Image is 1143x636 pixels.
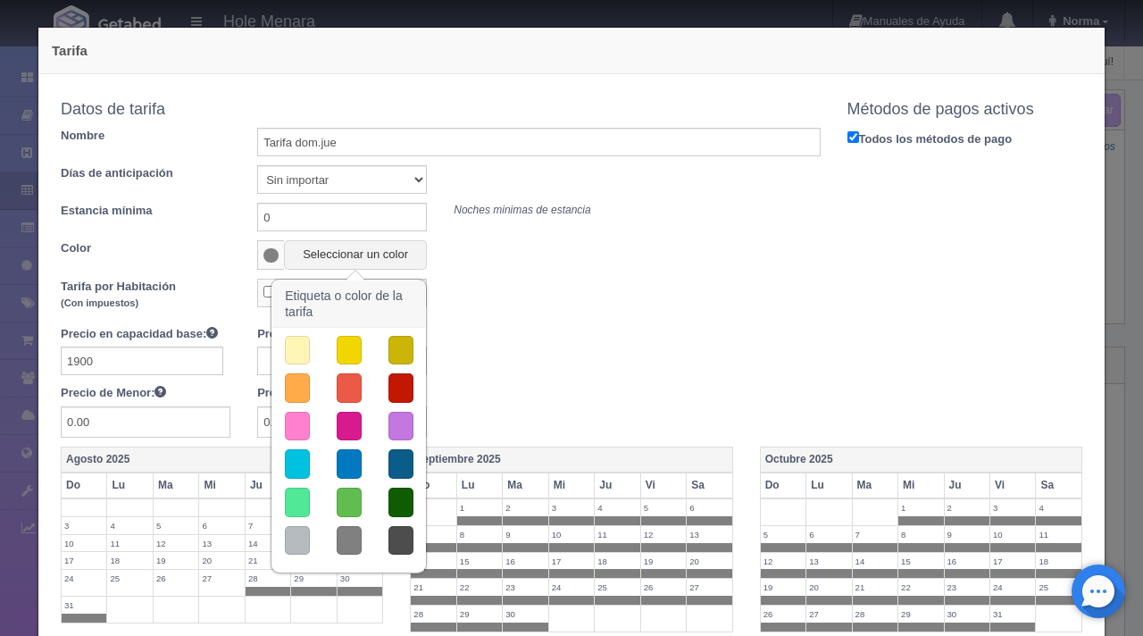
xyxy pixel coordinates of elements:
[687,579,732,596] label: 27
[457,579,502,596] label: 22
[62,448,383,473] th: Agosto 2025
[595,499,639,516] label: 4
[687,553,732,570] label: 20
[1036,553,1081,570] label: 18
[503,553,547,570] label: 16
[62,570,106,587] label: 24
[898,499,943,516] label: 1
[503,473,548,498] th: Ma
[806,553,851,570] label: 13
[61,384,166,402] label: Precio de Menor:
[411,473,456,498] th: Do
[62,473,107,498] th: Do
[246,535,290,552] label: 14
[411,579,455,596] label: 21
[199,517,244,534] label: 6
[761,526,805,543] label: 5
[1036,579,1081,596] label: 25
[595,526,639,543] label: 11
[847,131,859,143] input: Todos los métodos de pago
[898,473,944,498] th: Mi
[549,526,594,543] label: 10
[246,552,290,569] label: 21
[1036,499,1081,516] label: 4
[990,606,1035,623] label: 31
[154,552,198,569] label: 19
[898,606,943,623] label: 29
[847,101,1083,119] h4: Métodos de pagos activos
[687,526,732,543] label: 13
[760,473,805,498] th: Do
[853,553,897,570] label: 14
[898,553,943,570] label: 15
[47,165,244,182] label: Días de anticipación
[853,579,897,596] label: 21
[944,473,989,498] th: Ju
[454,204,590,216] i: Noches minimas de estancia
[107,535,152,552] label: 11
[945,526,989,543] label: 9
[852,473,897,498] th: Ma
[595,473,640,498] th: Ju
[898,579,943,596] label: 22
[761,553,805,570] label: 12
[411,606,455,623] label: 28
[549,579,594,596] label: 24
[760,448,1081,473] th: Octubre 2025
[62,517,106,534] label: 3
[990,526,1035,543] label: 10
[411,553,455,570] label: 14
[61,101,821,119] h4: Datos de tarifa
[199,535,244,552] label: 13
[61,297,138,308] small: (Con impuestos)
[641,579,686,596] label: 26
[945,606,989,623] label: 30
[257,325,413,343] label: Precio por persona extra :
[284,240,427,270] button: Seleccionar un color
[411,448,732,473] th: Septiembre 2025
[806,473,852,498] th: Lu
[107,517,152,534] label: 4
[834,128,1097,148] label: Todos los métodos de pago
[62,535,106,552] label: 10
[595,579,639,596] label: 25
[687,499,732,516] label: 6
[990,553,1035,570] label: 17
[945,579,989,596] label: 23
[945,553,989,570] label: 16
[806,526,851,543] label: 6
[246,517,290,534] label: 7
[245,473,290,498] th: Ju
[199,570,244,587] label: 27
[107,552,152,569] label: 18
[154,570,198,587] label: 26
[641,553,686,570] label: 19
[153,473,198,498] th: Ma
[47,128,244,145] label: Nombre
[154,535,198,552] label: 12
[595,553,639,570] label: 18
[641,526,686,543] label: 12
[107,570,152,587] label: 25
[761,606,805,623] label: 26
[640,473,686,498] th: Vi
[338,570,383,587] label: 30
[107,473,153,498] th: Lu
[257,384,369,402] label: Precio por Junior:
[47,240,244,257] label: Color
[945,499,989,516] label: 2
[62,552,106,569] label: 17
[990,499,1035,516] label: 3
[291,570,336,587] label: 29
[641,499,686,516] label: 5
[806,606,851,623] label: 27
[898,526,943,543] label: 8
[272,280,425,328] h3: Etiqueta o color de la tarifa
[853,526,897,543] label: 7
[47,279,244,312] label: Tarifa por Habitación
[154,517,198,534] label: 5
[806,579,851,596] label: 20
[503,606,547,623] label: 30
[687,473,733,498] th: Sa
[549,499,594,516] label: 3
